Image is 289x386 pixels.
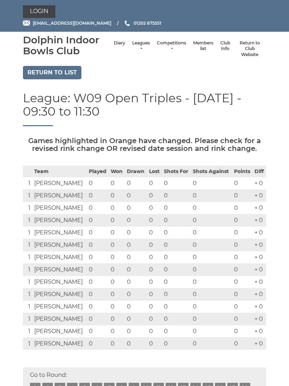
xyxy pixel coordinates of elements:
[32,325,87,338] td: [PERSON_NAME]
[220,40,230,52] a: Club Info
[23,137,266,152] h5: Games highlighted in Orange have changed. Please check for a revised rink change OR revised date ...
[32,239,87,251] td: [PERSON_NAME]
[33,20,111,26] span: [EMAIL_ADDRESS][DOMAIN_NAME]
[109,276,125,288] td: 0
[125,264,147,276] td: 0
[125,288,147,301] td: 0
[32,276,87,288] td: [PERSON_NAME]
[147,202,162,214] td: 0
[125,177,147,190] td: 0
[87,338,109,350] td: 0
[162,190,191,202] td: 0
[125,239,147,251] td: 0
[147,288,162,301] td: 0
[109,227,125,239] td: 0
[23,5,55,18] a: Login
[253,239,266,251] td: + 0
[32,338,87,350] td: [PERSON_NAME]
[162,264,191,276] td: 0
[87,301,109,313] td: 0
[32,190,87,202] td: [PERSON_NAME]
[162,202,191,214] td: 0
[162,166,191,177] th: Shots For
[157,40,186,52] a: Competitions
[125,20,130,26] img: Phone us
[162,239,191,251] td: 0
[191,190,232,202] td: 0
[125,202,147,214] td: 0
[87,288,109,301] td: 0
[125,190,147,202] td: 0
[162,276,191,288] td: 0
[191,214,232,227] td: 0
[253,276,266,288] td: + 0
[23,276,32,288] td: 1
[232,239,253,251] td: 0
[125,338,147,350] td: 0
[109,251,125,264] td: 0
[23,66,81,79] a: Return to list
[109,190,125,202] td: 0
[87,214,109,227] td: 0
[23,301,32,313] td: 1
[109,313,125,325] td: 0
[32,177,87,190] td: [PERSON_NAME]
[253,264,266,276] td: + 0
[109,264,125,276] td: 0
[87,190,109,202] td: 0
[23,227,32,239] td: 1
[232,301,253,313] td: 0
[23,177,32,190] td: 1
[109,166,125,177] th: Won
[87,166,109,177] th: Played
[147,190,162,202] td: 0
[109,301,125,313] td: 0
[191,313,232,325] td: 0
[132,40,150,52] a: Leagues
[32,301,87,313] td: [PERSON_NAME]
[162,325,191,338] td: 0
[162,313,191,325] td: 0
[232,338,253,350] td: 0
[87,313,109,325] td: 0
[23,20,111,26] a: Email [EMAIL_ADDRESS][DOMAIN_NAME]
[191,202,232,214] td: 0
[23,92,266,126] h1: League: W09 Open Triples - [DATE] - 09:30 to 11:30
[32,202,87,214] td: [PERSON_NAME]
[87,276,109,288] td: 0
[147,177,162,190] td: 0
[147,214,162,227] td: 0
[232,202,253,214] td: 0
[23,288,32,301] td: 1
[232,288,253,301] td: 0
[191,276,232,288] td: 0
[114,40,125,46] a: Diary
[87,177,109,190] td: 0
[109,325,125,338] td: 0
[125,251,147,264] td: 0
[162,338,191,350] td: 0
[253,227,266,239] td: + 0
[191,264,232,276] td: 0
[23,313,32,325] td: 1
[253,313,266,325] td: + 0
[147,251,162,264] td: 0
[191,288,232,301] td: 0
[147,301,162,313] td: 0
[32,313,87,325] td: [PERSON_NAME]
[232,276,253,288] td: 0
[232,264,253,276] td: 0
[125,227,147,239] td: 0
[191,239,232,251] td: 0
[253,190,266,202] td: + 0
[191,251,232,264] td: 0
[125,325,147,338] td: 0
[23,239,32,251] td: 1
[232,214,253,227] td: 0
[147,338,162,350] td: 0
[87,264,109,276] td: 0
[109,177,125,190] td: 0
[23,35,110,56] div: Dolphin Indoor Bowls Club
[162,251,191,264] td: 0
[87,325,109,338] td: 0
